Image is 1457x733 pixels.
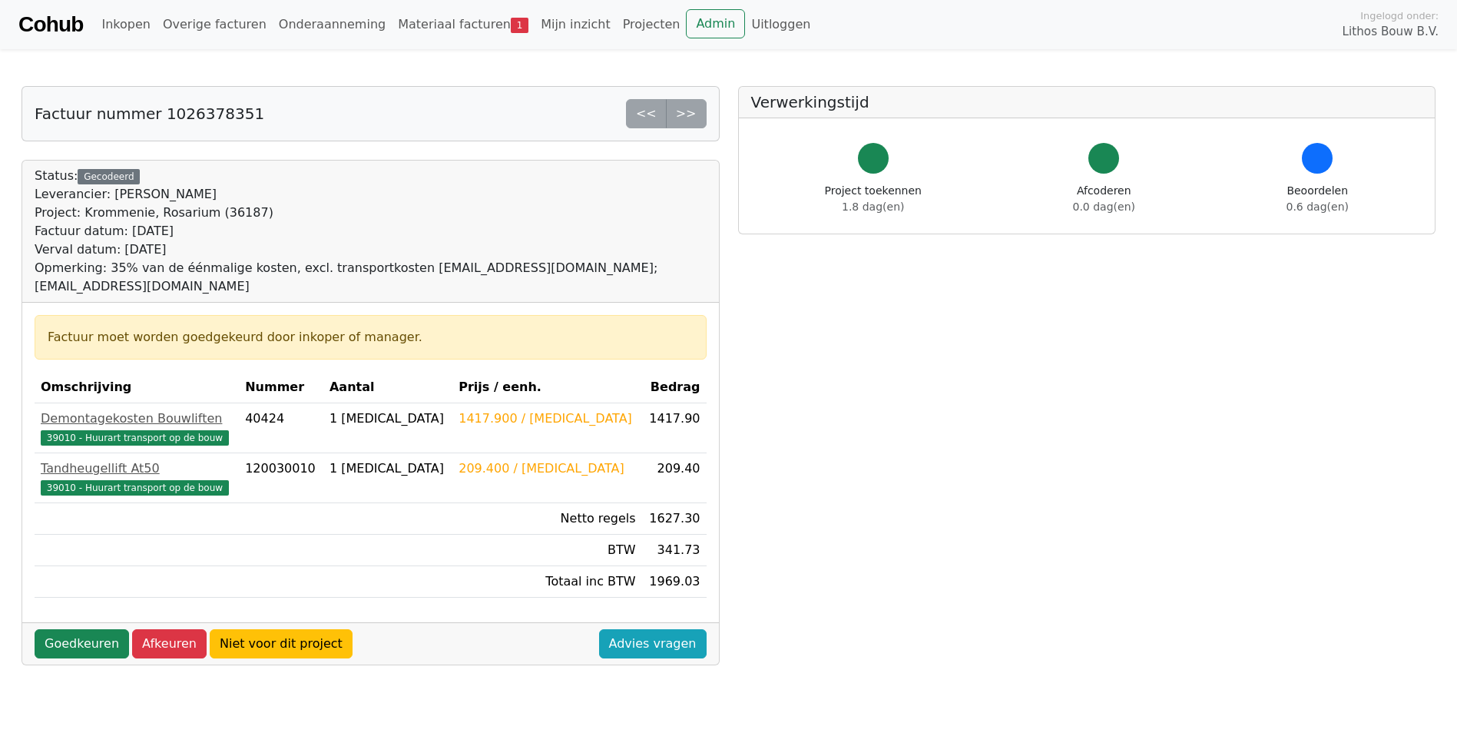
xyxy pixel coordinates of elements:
[41,410,233,428] div: Demontagekosten Bouwliften
[642,372,707,403] th: Bedrag
[41,459,233,478] div: Tandheugellift At50
[18,6,83,43] a: Cohub
[239,372,323,403] th: Nummer
[239,403,323,453] td: 40424
[41,480,229,496] span: 39010 - Huurart transport op de bouw
[642,535,707,566] td: 341.73
[1343,23,1439,41] span: Lithos Bouw B.V.
[535,9,617,40] a: Mijn inzicht
[1286,201,1349,213] span: 0.6 dag(en)
[210,629,353,658] a: Niet voor dit project
[35,372,239,403] th: Omschrijving
[35,240,707,259] div: Verval datum: [DATE]
[1073,183,1135,215] div: Afcoderen
[48,328,694,347] div: Factuur moet worden goedgekeurd door inkoper of manager.
[1360,8,1439,23] span: Ingelogd onder:
[392,9,535,40] a: Materiaal facturen1
[617,9,687,40] a: Projecten
[41,430,229,446] span: 39010 - Huurart transport op de bouw
[35,204,707,222] div: Project: Krommenie, Rosarium (36187)
[35,259,707,296] div: Opmerking: 35% van de éénmalige kosten, excl. transportkosten [EMAIL_ADDRESS][DOMAIN_NAME]; [EMAI...
[329,459,446,478] div: 1 [MEDICAL_DATA]
[95,9,156,40] a: Inkopen
[452,566,641,598] td: Totaal inc BTW
[35,167,707,296] div: Status:
[452,503,641,535] td: Netto regels
[452,372,641,403] th: Prijs / eenh.
[686,9,745,38] a: Admin
[642,403,707,453] td: 1417.90
[35,185,707,204] div: Leverancier: [PERSON_NAME]
[35,629,129,658] a: Goedkeuren
[1073,201,1135,213] span: 0.0 dag(en)
[157,9,273,40] a: Overige facturen
[642,503,707,535] td: 1627.30
[825,183,922,215] div: Project toekennen
[323,372,452,403] th: Aantal
[329,410,446,428] div: 1 [MEDICAL_DATA]
[511,18,528,33] span: 1
[78,169,140,184] div: Gecodeerd
[459,410,635,428] div: 1417.900 / [MEDICAL_DATA]
[642,453,707,503] td: 209.40
[35,222,707,240] div: Factuur datum: [DATE]
[599,629,707,658] a: Advies vragen
[459,459,635,478] div: 209.400 / [MEDICAL_DATA]
[273,9,392,40] a: Onderaanneming
[452,535,641,566] td: BTW
[41,410,233,446] a: Demontagekosten Bouwliften39010 - Huurart transport op de bouw
[239,453,323,503] td: 120030010
[41,459,233,496] a: Tandheugellift At5039010 - Huurart transport op de bouw
[132,629,207,658] a: Afkeuren
[35,104,264,123] h5: Factuur nummer 1026378351
[642,566,707,598] td: 1969.03
[842,201,904,213] span: 1.8 dag(en)
[751,93,1423,111] h5: Verwerkingstijd
[745,9,816,40] a: Uitloggen
[1286,183,1349,215] div: Beoordelen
